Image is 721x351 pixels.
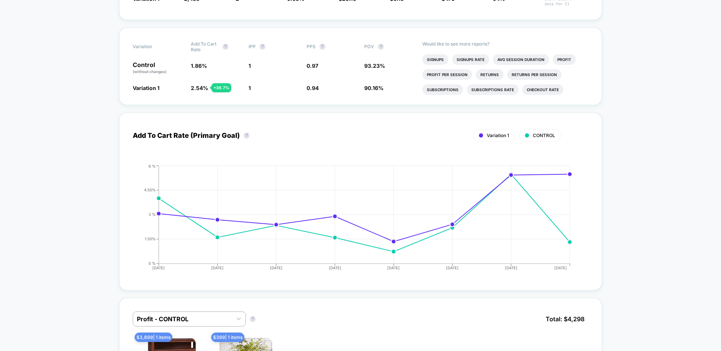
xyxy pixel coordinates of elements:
[467,84,519,95] li: Subscriptions Rate
[135,333,172,342] span: $ 3,899 | 1 items
[487,133,509,138] span: Variation 1
[152,266,165,270] tspan: [DATE]
[493,54,549,65] li: Avg Session Duration
[222,44,229,50] button: ?
[249,44,256,49] span: IPP
[191,41,219,52] span: Add To Cart Rate
[211,333,244,342] span: $ 399 | 1 items
[149,212,156,217] tspan: 3 %
[133,85,160,91] span: Variation 1
[191,63,207,69] span: 1.86 %
[149,163,156,168] tspan: 6 %
[144,188,156,192] tspan: 4.50%
[133,69,167,74] span: (without changes)
[307,63,318,69] span: 0.97
[244,133,250,139] button: ?
[270,266,282,270] tspan: [DATE]
[476,69,503,80] li: Returns
[364,63,385,69] span: 93.23 %
[387,266,400,270] tspan: [DATE]
[249,85,251,91] span: 1
[212,83,231,92] div: + 36.7 %
[319,44,325,50] button: ?
[307,44,316,49] span: PPS
[422,41,589,47] p: Would like to see more reports?
[452,54,489,65] li: Signups Rate
[522,84,563,95] li: Checkout Rate
[329,266,341,270] tspan: [DATE]
[191,85,208,91] span: 2.54 %
[211,266,224,270] tspan: [DATE]
[507,69,561,80] li: Returns Per Session
[133,62,183,75] p: Control
[364,85,384,91] span: 90.16 %
[378,44,384,50] button: ?
[533,133,555,138] span: CONTROL
[125,164,581,277] div: ADD_TO_CART_RATE
[422,84,463,95] li: Subscriptions
[133,41,174,52] span: Variation
[553,54,576,65] li: Profit
[250,316,256,322] button: ?
[542,311,588,327] span: Total: $ 4,298
[446,266,459,270] tspan: [DATE]
[259,44,265,50] button: ?
[505,266,517,270] tspan: [DATE]
[555,266,567,270] tspan: [DATE]
[422,69,472,80] li: Profit Per Session
[145,237,156,241] tspan: 1.50%
[307,85,319,91] span: 0.94
[364,44,374,49] span: PDV
[149,261,156,266] tspan: 0 %
[249,63,251,69] span: 1
[422,54,448,65] li: Signups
